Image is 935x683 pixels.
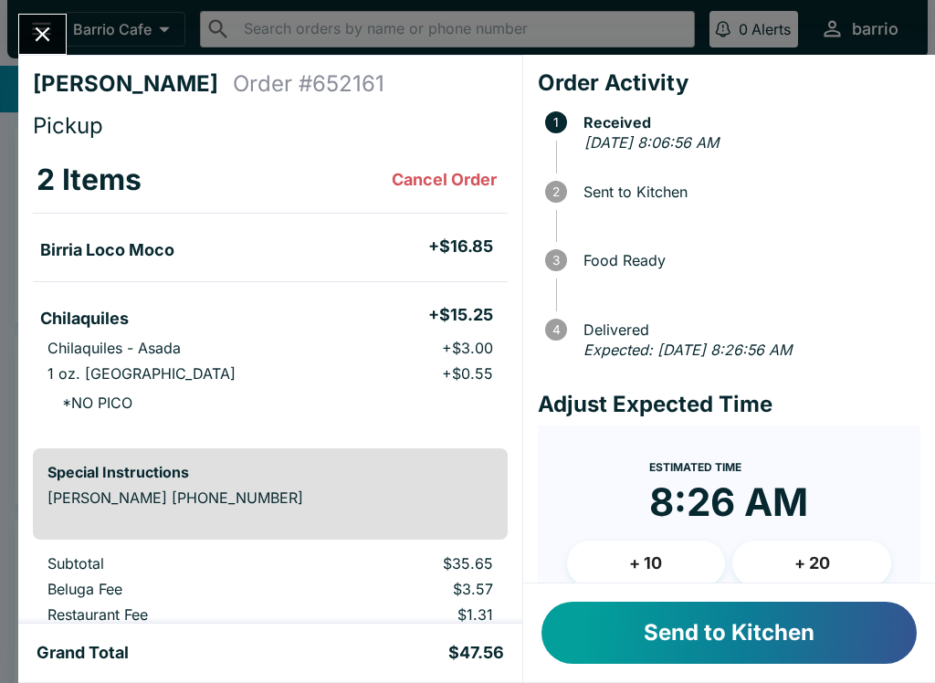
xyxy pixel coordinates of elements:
h5: $47.56 [448,642,504,664]
span: Food Ready [574,252,920,268]
h5: Chilaquiles [40,308,129,330]
button: Close [19,15,66,54]
button: Cancel Order [384,162,504,198]
h3: 2 Items [37,162,142,198]
span: Delivered [574,321,920,338]
table: orders table [33,554,508,682]
p: * NO PICO [47,394,132,412]
span: Pickup [33,112,103,139]
em: Expected: [DATE] 8:26:56 AM [583,341,792,359]
p: + $3.00 [442,339,493,357]
text: 1 [553,115,559,130]
p: $1.31 [313,605,492,624]
button: + 10 [567,541,726,586]
p: Beluga Fee [47,580,284,598]
span: Sent to Kitchen [574,184,920,200]
h6: Special Instructions [47,463,493,481]
time: 8:26 AM [649,478,808,526]
h5: Birria Loco Moco [40,239,174,261]
span: Received [574,114,920,131]
span: Estimated Time [649,460,741,474]
p: 1 oz. [GEOGRAPHIC_DATA] [47,364,236,383]
text: 4 [552,322,560,337]
text: 2 [552,184,560,199]
p: $3.57 [313,580,492,598]
button: Send to Kitchen [541,602,917,664]
p: $35.65 [313,554,492,573]
em: [DATE] 8:06:56 AM [584,133,719,152]
h5: Grand Total [37,642,129,664]
p: [PERSON_NAME] [PHONE_NUMBER] [47,489,493,507]
h4: Adjust Expected Time [538,391,920,418]
h5: + $16.85 [428,236,493,257]
h4: [PERSON_NAME] [33,70,233,98]
p: Subtotal [47,554,284,573]
p: Chilaquiles - Asada [47,339,181,357]
h4: Order # 652161 [233,70,384,98]
button: + 20 [732,541,891,586]
text: 3 [552,253,560,268]
h4: Order Activity [538,69,920,97]
table: orders table [33,147,508,434]
p: + $0.55 [442,364,493,383]
h5: + $15.25 [428,304,493,326]
p: Restaurant Fee [47,605,284,624]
